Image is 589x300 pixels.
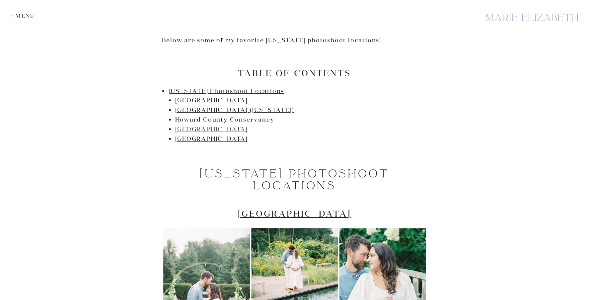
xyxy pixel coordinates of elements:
h1: [US_STATE] Photoshoot Locations [162,168,427,192]
a: [GEOGRAPHIC_DATA] [175,96,248,104]
p: Second, think of the colors and feel that you want in your photos. Are you looking for soft paste... [162,1,427,30]
a: [GEOGRAPHIC_DATA] [175,135,248,143]
a: [US_STATE] Photoshoot Locations [169,87,284,95]
p: Below are some of my favorite [US_STATE] photoshoot locations! [162,36,427,45]
a: [GEOGRAPHIC_DATA] ([US_STATE]) [175,106,294,114]
div: + Menu [11,13,38,19]
h2: Table of Contents [162,68,427,78]
a: Howard County Conservancy [175,116,275,123]
a: [GEOGRAPHIC_DATA] [175,125,248,133]
a: [GEOGRAPHIC_DATA] [238,208,351,219]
